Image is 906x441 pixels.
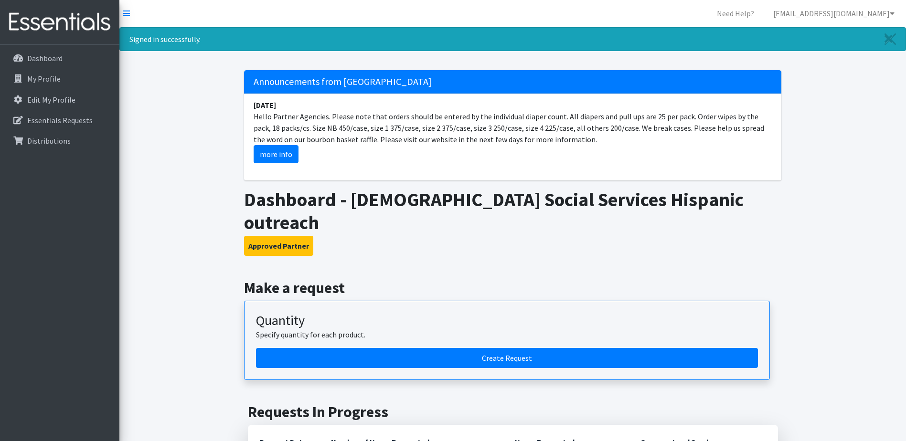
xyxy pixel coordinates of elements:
p: Specify quantity for each product. [256,329,758,340]
img: HumanEssentials [4,6,116,38]
p: Distributions [27,136,71,146]
h5: Announcements from [GEOGRAPHIC_DATA] [244,70,781,94]
a: Edit My Profile [4,90,116,109]
strong: [DATE] [254,100,276,110]
h2: Requests In Progress [248,403,778,421]
a: Need Help? [709,4,762,23]
a: My Profile [4,69,116,88]
h1: Dashboard - [DEMOGRAPHIC_DATA] Social Services Hispanic outreach [244,188,781,234]
a: Create a request by quantity [256,348,758,368]
a: Essentials Requests [4,111,116,130]
a: [EMAIL_ADDRESS][DOMAIN_NAME] [766,4,902,23]
h3: Quantity [256,313,758,329]
a: Distributions [4,131,116,150]
li: Hello Partner Agencies. Please note that orders should be entered by the individual diaper count.... [244,94,781,169]
a: more info [254,145,298,163]
p: Edit My Profile [27,95,75,105]
div: Signed in successfully. [119,27,906,51]
p: Essentials Requests [27,115,93,125]
button: Approved Partner [244,236,313,256]
p: My Profile [27,74,61,84]
a: Dashboard [4,49,116,68]
p: Dashboard [27,53,63,63]
a: Close [875,28,906,51]
h2: Make a request [244,279,781,297]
